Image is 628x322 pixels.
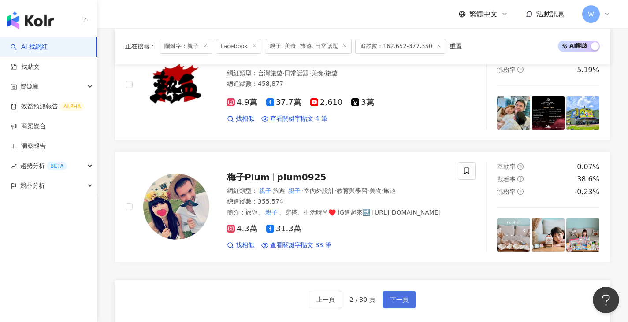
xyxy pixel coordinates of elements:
span: plum0925 [277,172,327,182]
span: · [282,70,284,77]
a: 商案媒合 [11,122,46,131]
span: question-circle [517,67,524,73]
a: 找貼文 [11,63,40,71]
div: 0.07% [577,162,599,172]
span: rise [11,163,17,169]
span: 37.7萬 [266,98,301,107]
a: 找相似 [227,241,254,250]
span: 繁體中文 [469,9,498,19]
a: 效益預測報告ALPHA [11,102,84,111]
a: 查看關鍵字貼文 4 筆 [261,115,327,123]
div: -0.23% [574,187,599,197]
span: hotainan [279,54,323,65]
a: KOL Avatar梅子Plumplum0925網紅類型：親子旅遊·親子·室內外設計·教育與學習·美食·旅遊總追蹤數：355,574簡介：旅遊、親子、穿搭、生活時尚♥️ IG追起來🔜 [URL]... [115,151,610,263]
mark: 親子 [287,186,302,196]
span: 旅遊 [325,70,338,77]
span: 親子, 美食, 旅遊, 日常話題 [265,39,352,54]
a: searchAI 找網紅 [11,43,48,52]
span: · [323,70,325,77]
iframe: Help Scout Beacon - Open [593,287,619,313]
span: 梅子Plum [227,172,270,182]
span: 正在搜尋 ： [125,43,156,50]
button: 上一頁 [309,291,342,308]
span: 資源庫 [20,77,39,96]
span: 日常話題 [284,70,309,77]
span: 活動訊息 [536,10,565,18]
div: 網紅類型 ： [227,69,447,78]
span: W [588,9,594,19]
span: 關鍵字：親子 [160,39,212,54]
mark: 親子 [264,207,279,217]
div: 38.6% [577,174,599,184]
a: KOL Avatar熱血玩台南hotainan網紅類型：台灣旅遊·日常話題·美食·旅遊總追蹤數：458,8774.9萬37.7萬2,6103萬找相似查看關鍵字貼文 4 筆互動率question-... [115,29,610,141]
span: question-circle [517,176,524,182]
div: 網紅類型 ： [227,187,447,196]
span: 查看關鍵字貼文 33 筆 [270,241,331,250]
span: 旅遊、 [245,209,264,216]
img: post-image [532,218,565,252]
span: question-circle [517,163,524,170]
div: 5.19% [577,65,599,75]
span: · [382,187,383,194]
span: · [302,187,304,194]
span: · [368,187,369,194]
span: 31.3萬 [266,224,301,233]
span: 教育與學習 [337,187,368,194]
a: 洞察報告 [11,142,46,151]
span: question-circle [517,189,524,195]
span: 互動率 [497,163,516,170]
span: · [309,70,311,77]
span: 美食 [369,187,382,194]
img: post-image [497,218,530,252]
span: 查看關鍵字貼文 4 筆 [270,115,327,123]
div: BETA [47,162,67,170]
a: 查看關鍵字貼文 33 筆 [261,241,331,250]
span: 室內外設計 [304,187,334,194]
span: 2,610 [310,98,343,107]
span: · [285,187,287,194]
span: · [334,187,336,194]
span: 旅遊 [383,187,396,194]
span: 趨勢分析 [20,156,67,176]
div: 重置 [450,43,462,50]
img: KOL Avatar [143,174,209,240]
mark: 親子 [258,186,273,196]
span: 台灣旅遊 [258,70,282,77]
span: 熱血玩台南 [227,54,271,65]
img: post-image [532,96,565,130]
span: 簡介 ： [227,207,441,217]
span: Facebook [216,39,261,54]
img: post-image [497,96,530,130]
span: 上一頁 [316,296,335,303]
span: 旅遊 [273,187,285,194]
span: 找相似 [236,241,254,250]
span: 漲粉率 [497,66,516,73]
a: 找相似 [227,115,254,123]
img: logo [7,11,54,29]
button: 下一頁 [383,291,416,308]
div: 總追蹤數 ： 355,574 [227,197,447,206]
span: 3萬 [351,98,374,107]
img: post-image [566,96,599,130]
span: 下一頁 [390,296,409,303]
span: 找相似 [236,115,254,123]
span: 2 / 30 頁 [349,296,375,303]
img: KOL Avatar [143,52,209,118]
span: 追蹤數：162,652-377,350 [355,39,446,54]
img: post-image [566,218,599,252]
span: 4.3萬 [227,224,257,233]
span: 觀看率 [497,176,516,183]
div: 總追蹤數 ： 458,877 [227,80,447,89]
span: 美食 [311,70,323,77]
span: 漲粉率 [497,188,516,195]
span: 4.9萬 [227,98,257,107]
span: 、穿搭、生活時尚♥️ IG追起來🔜 [URL][DOMAIN_NAME] [279,209,441,216]
span: 競品分析 [20,176,45,196]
